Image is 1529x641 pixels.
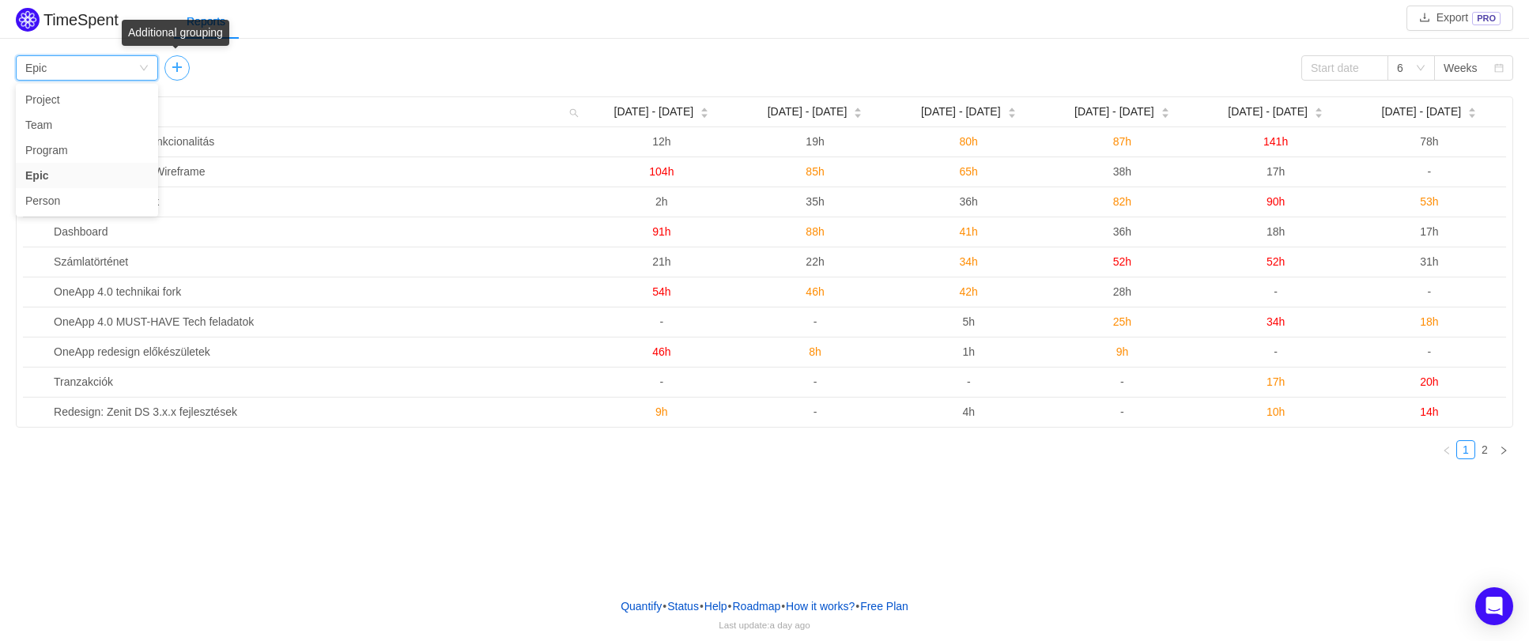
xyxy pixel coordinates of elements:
li: Next Page [1494,440,1513,459]
span: 28h [1113,285,1131,298]
div: Additional grouping [122,20,229,46]
i: icon: caret-up [700,106,709,111]
td: Számlatörténet [47,247,585,277]
td: OneApp redesign előkészületek [47,337,585,368]
i: icon: caret-up [1314,106,1323,111]
span: 8h [809,345,821,358]
span: 1h [962,345,975,358]
span: 141h [1263,135,1288,148]
button: Free Plan [859,594,909,618]
div: Epic [25,56,47,80]
span: 52h [1267,255,1285,268]
a: Help [704,594,728,618]
span: - [1274,285,1278,298]
div: Sort [1314,105,1323,116]
span: 18h [1420,315,1438,328]
span: 9h [655,405,668,418]
a: Roadmap [732,594,782,618]
i: icon: down [139,63,149,74]
span: • [781,600,785,613]
span: 31h [1420,255,1438,268]
td: Redesign: Zenit DS 3.x.x fejlesztések [47,398,585,427]
span: 22h [806,255,824,268]
span: 36h [960,195,978,208]
span: [DATE] - [DATE] [614,104,694,120]
span: 91h [652,225,670,238]
span: [DATE] - [DATE] [768,104,848,120]
div: Open Intercom Messenger [1475,587,1513,625]
i: icon: caret-up [1007,106,1016,111]
span: - [1120,405,1124,418]
i: icon: caret-down [1161,111,1169,116]
span: - [1120,375,1124,388]
i: icon: caret-down [1468,111,1477,116]
div: Sort [1161,105,1170,116]
span: • [700,600,704,613]
span: 34h [1267,315,1285,328]
span: - [660,375,664,388]
i: icon: caret-down [700,111,709,116]
span: 25h [1113,315,1131,328]
li: Person [16,188,158,213]
span: 54h [652,285,670,298]
span: - [814,315,817,328]
a: 2 [1476,441,1493,458]
span: - [660,315,664,328]
td: Elküldött megbízások [47,187,585,217]
span: • [728,600,732,613]
span: 38h [1113,165,1131,178]
span: 17h [1267,375,1285,388]
span: • [663,600,666,613]
div: Sort [1007,105,1017,116]
div: Weeks [1444,56,1478,80]
li: Epic [16,163,158,188]
td: App keretrendszer funkcionalitás [47,127,585,157]
a: Quantify [620,594,663,618]
div: Sort [700,105,709,116]
span: a day ago [769,620,810,630]
div: Sort [853,105,863,116]
span: 12h [652,135,670,148]
li: Program [16,138,158,163]
span: 9h [1116,345,1129,358]
span: 82h [1113,195,1131,208]
i: icon: search [563,97,585,126]
div: 6 [1397,56,1403,80]
span: 18h [1267,225,1285,238]
span: 36h [1113,225,1131,238]
span: 17h [1267,165,1285,178]
td: Dashboard [47,217,585,247]
i: icon: caret-down [1314,111,1323,116]
i: icon: caret-down [854,111,863,116]
h2: TimeSpent [43,11,119,28]
button: How it works? [785,594,855,618]
span: - [1428,345,1432,358]
td: OneApp Redesign - Wireframe [47,157,585,187]
span: 90h [1267,195,1285,208]
button: icon: downloadExportPRO [1406,6,1513,31]
li: Project [16,87,158,112]
span: 20h [1420,375,1438,388]
span: 34h [960,255,978,268]
span: - [814,405,817,418]
span: - [814,375,817,388]
span: [DATE] - [DATE] [1228,104,1308,120]
li: Team [16,112,158,138]
span: 46h [806,285,824,298]
i: icon: caret-up [1161,106,1169,111]
span: 65h [960,165,978,178]
span: - [1274,345,1278,358]
span: Last update: [719,620,810,630]
i: icon: calendar [1494,63,1504,74]
i: icon: left [1442,446,1452,455]
div: Reports [174,4,238,40]
span: 5h [962,315,975,328]
li: 2 [1475,440,1494,459]
td: OneApp 4.0 MUST-HAVE Tech feladatok [47,307,585,337]
span: - [967,375,971,388]
span: [DATE] - [DATE] [1382,104,1462,120]
span: 19h [806,135,824,148]
li: Previous Page [1437,440,1456,459]
span: 41h [960,225,978,238]
span: 78h [1420,135,1438,148]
